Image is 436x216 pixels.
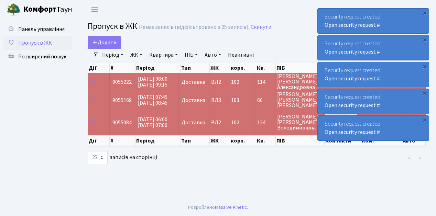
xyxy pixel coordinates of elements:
[211,98,225,103] span: ВЛ3
[181,63,210,73] th: Тип
[3,22,72,36] a: Панель управління
[257,79,271,85] span: 114
[277,92,319,108] span: [PERSON_NAME] [PERSON_NAME] [PERSON_NAME]
[325,128,380,136] a: Open security request #
[231,78,239,86] span: 102
[230,136,256,146] th: корп.
[138,75,167,89] span: [DATE] 08:00 [DATE] 09:15
[230,63,256,73] th: корп.
[135,136,181,146] th: Період
[88,151,108,164] select: записів на сторінці
[88,136,110,146] th: Дії
[211,79,225,85] span: ВЛ2
[318,89,429,114] div: Security request created
[7,3,21,16] img: logo.png
[88,36,121,49] a: Додати
[23,4,56,15] b: Комфорт
[325,75,380,82] a: Open security request #
[277,73,319,90] span: [PERSON_NAME] [PERSON_NAME] Александровна
[112,96,132,104] span: 9055169
[92,39,117,46] span: Додати
[128,49,145,61] a: ЖК
[406,5,428,14] a: ВЛ2 -. К.
[182,120,205,125] span: Доставка
[225,49,257,61] a: Неактивні
[182,49,200,61] a: ПІБ
[138,93,167,107] span: [DATE] 07:45 [DATE] 08:45
[3,36,72,50] a: Пропуск в ЖК
[182,98,205,103] span: Доставка
[256,136,276,146] th: Кв.
[421,36,428,43] div: ×
[135,63,181,73] th: Період
[88,151,157,164] label: записів на сторінці
[139,24,249,31] div: Немає записів (відфільтровано з 25 записів).
[325,48,380,56] a: Open security request #
[421,90,428,96] div: ×
[257,98,271,103] span: 60
[318,116,429,140] div: Security request created
[182,79,205,85] span: Доставка
[276,63,324,73] th: ПІБ
[23,4,72,15] span: Таун
[257,120,271,125] span: 124
[146,49,181,61] a: Квартира
[86,4,103,15] button: Переключити навігацію
[181,136,210,146] th: Тип
[318,35,429,60] div: Security request created
[256,63,276,73] th: Кв.
[231,119,239,126] span: 102
[110,63,135,73] th: #
[138,116,167,129] span: [DATE] 06:00 [DATE] 07:00
[325,21,380,29] a: Open security request #
[421,116,428,123] div: ×
[99,49,126,61] a: Період
[110,136,135,146] th: #
[277,114,319,130] span: [PERSON_NAME] [PERSON_NAME] Володимирівна
[325,102,380,109] a: Open security request #
[406,6,428,13] b: ВЛ2 -. К.
[421,9,428,16] div: ×
[18,39,52,47] span: Пропуск в ЖК
[112,119,132,126] span: 9055084
[112,78,132,86] span: 9055222
[211,120,225,125] span: ВЛ2
[421,63,428,70] div: ×
[3,50,72,64] a: Розширений пошук
[18,53,66,60] span: Розширений пошук
[215,204,247,211] a: Massive Kinetic
[318,62,429,87] div: Security request created
[188,204,248,211] div: Розроблено .
[231,96,239,104] span: 103
[18,25,65,33] span: Панель управління
[202,49,224,61] a: Авто
[88,63,110,73] th: Дії
[88,20,137,32] span: Пропуск в ЖК
[318,9,429,33] div: Security request created
[276,136,324,146] th: ПІБ
[210,63,230,73] th: ЖК
[251,24,271,31] a: Скинути
[210,136,230,146] th: ЖК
